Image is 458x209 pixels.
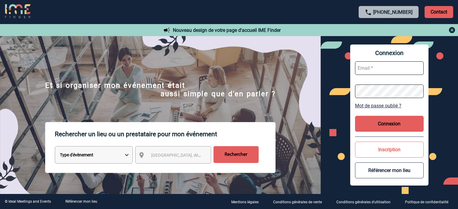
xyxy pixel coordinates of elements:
[151,153,235,158] span: [GEOGRAPHIC_DATA], département, région...
[365,9,372,16] img: call-24-px.png
[355,142,424,158] button: Inscription
[273,200,322,204] p: Conditions générales de vente
[355,61,424,75] input: Email *
[332,199,400,204] a: Conditions générales d'utilisation
[400,199,458,204] a: Politique de confidentialité
[355,103,424,109] a: Mot de passe oublié ?
[373,9,413,15] a: [PHONE_NUMBER]
[355,116,424,132] button: Connexion
[231,200,259,204] p: Mentions légales
[355,49,424,57] span: Connexion
[5,199,51,204] div: © Ideal Meetings and Events
[425,6,453,18] p: Contact
[65,199,97,204] a: Référencer mon lieu
[55,122,276,146] p: Rechercher un lieu ou un prestataire pour mon événement
[226,199,268,204] a: Mentions légales
[355,162,424,178] button: Référencer mon lieu
[336,200,391,204] p: Conditions générales d'utilisation
[213,146,259,163] input: Rechercher
[268,199,332,204] a: Conditions générales de vente
[405,200,448,204] p: Politique de confidentialité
